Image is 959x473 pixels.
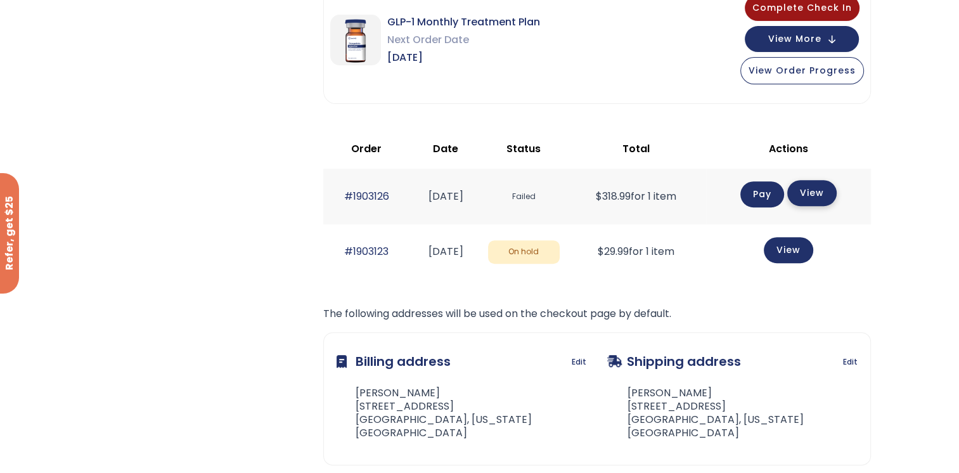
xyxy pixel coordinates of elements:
[596,189,631,204] span: 318.99
[337,387,587,439] address: [PERSON_NAME] [STREET_ADDRESS] [GEOGRAPHIC_DATA], [US_STATE][GEOGRAPHIC_DATA]
[387,13,540,31] span: GLP-1 Monthly Treatment Plan
[745,26,859,52] button: View More
[622,141,650,156] span: Total
[596,189,602,204] span: $
[344,244,389,259] a: #1903123
[323,305,871,323] p: The following addresses will be used on the checkout page by default.
[740,57,864,84] button: View Order Progress
[752,1,852,14] span: Complete Check In
[387,31,540,49] span: Next Order Date
[598,244,604,259] span: $
[506,141,541,156] span: Status
[387,49,540,67] span: [DATE]
[566,169,707,224] td: for 1 item
[344,189,389,204] a: #1903126
[572,353,586,371] a: Edit
[787,180,837,206] a: View
[607,387,858,439] address: [PERSON_NAME] [STREET_ADDRESS] [GEOGRAPHIC_DATA], [US_STATE][GEOGRAPHIC_DATA]
[428,189,463,204] time: [DATE]
[740,181,784,207] a: Pay
[843,353,858,371] a: Edit
[607,346,741,377] h3: Shipping address
[488,240,560,264] span: On hold
[749,64,856,77] span: View Order Progress
[764,237,813,263] a: View
[428,244,463,259] time: [DATE]
[768,35,821,43] span: View More
[488,185,560,209] span: Failed
[566,224,707,280] td: for 1 item
[337,346,451,377] h3: Billing address
[433,141,458,156] span: Date
[598,244,629,259] span: 29.99
[769,141,808,156] span: Actions
[351,141,382,156] span: Order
